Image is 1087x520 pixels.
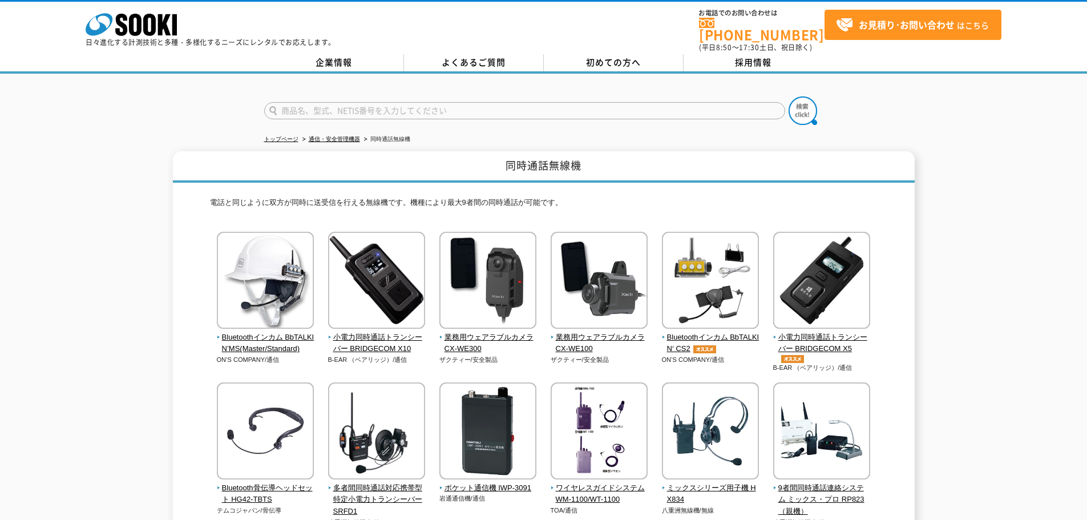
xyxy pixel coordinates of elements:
img: Bluetooth骨伝導ヘッドセット HG42-TBTS [217,382,314,482]
a: 小電力同時通話トランシーバー BRIDGECOM X5オススメ [773,321,871,363]
a: ワイヤレスガイドシステム WM-1100/WT-1100 [551,471,648,506]
span: 小電力同時通話トランシーバー BRIDGECOM X10 [328,332,426,356]
img: btn_search.png [789,96,817,125]
p: ザクティー/安全製品 [551,355,648,365]
a: ミックスシリーズ用子機 HX834 [662,471,759,506]
a: Bluetoothインカム BbTALKIN‘ CS2オススメ [662,321,759,355]
img: 業務用ウェアラブルカメラ CX-WE100 [551,232,648,332]
a: 9者間同時通話連絡システム ミックス・プロ RP823（親機） [773,471,871,518]
p: B-EAR （ベアリッジ）/通信 [328,355,426,365]
span: 業務用ウェアラブルカメラ CX-WE300 [439,332,537,356]
span: ミックスシリーズ用子機 HX834 [662,482,759,506]
img: 多者間同時通話対応携帯型 特定小電力トランシーバー SRFD1 [328,382,425,482]
img: Bluetoothインカム BbTALKIN’MS(Master/Standard) [217,232,314,332]
img: オススメ [778,355,807,363]
span: ワイヤレスガイドシステム WM-1100/WT-1100 [551,482,648,506]
p: 岩通通信機/通信 [439,494,537,503]
img: ワイヤレスガイドシステム WM-1100/WT-1100 [551,382,648,482]
span: 9者間同時通話連絡システム ミックス・プロ RP823（親機） [773,482,871,518]
a: 小電力同時通話トランシーバー BRIDGECOM X10 [328,321,426,355]
a: 採用情報 [684,54,823,71]
img: 小電力同時通話トランシーバー BRIDGECOM X10 [328,232,425,332]
span: (平日 ～ 土日、祝日除く) [699,42,812,53]
a: [PHONE_NUMBER] [699,18,825,41]
a: ポケット通信機 IWP-3091 [439,471,537,494]
span: 業務用ウェアラブルカメラ CX-WE100 [551,332,648,356]
a: 企業情報 [264,54,404,71]
p: テムコジャパン/骨伝導 [217,506,314,515]
span: Bluetoothインカム BbTALKIN’MS(Master/Standard) [217,332,314,356]
a: よくあるご質問 [404,54,544,71]
h1: 同時通話無線機 [173,151,915,183]
input: 商品名、型式、NETIS番号を入力してください [264,102,785,119]
span: 17:30 [739,42,759,53]
a: Bluetooth骨伝導ヘッドセット HG42-TBTS [217,471,314,506]
p: 八重洲無線機/無線 [662,506,759,515]
span: 8:50 [716,42,732,53]
img: Bluetoothインカム BbTALKIN‘ CS2 [662,232,759,332]
p: TOA/通信 [551,506,648,515]
a: 多者間同時通話対応携帯型 特定小電力トランシーバー SRFD1 [328,471,426,518]
img: ポケット通信機 IWP-3091 [439,382,536,482]
p: ON’S COMPANY/通信 [217,355,314,365]
strong: お見積り･お問い合わせ [859,18,955,31]
span: はこちら [836,17,989,34]
span: お電話でのお問い合わせは [699,10,825,17]
span: ポケット通信機 IWP-3091 [439,482,537,494]
span: 多者間同時通話対応携帯型 特定小電力トランシーバー SRFD1 [328,482,426,518]
p: 電話と同じように双方が同時に送受信を行える無線機です。機種により最大9者間の同時通話が可能です。 [210,197,878,215]
span: Bluetooth骨伝導ヘッドセット HG42-TBTS [217,482,314,506]
a: お見積り･お問い合わせはこちら [825,10,1001,40]
a: 初めての方へ [544,54,684,71]
a: Bluetoothインカム BbTALKIN’MS(Master/Standard) [217,321,314,355]
a: 業務用ウェアラブルカメラ CX-WE300 [439,321,537,355]
img: ミックスシリーズ用子機 HX834 [662,382,759,482]
li: 同時通話無線機 [362,134,410,146]
p: B-EAR （ベアリッジ）/通信 [773,363,871,373]
a: 通信・安全管理機器 [309,136,360,142]
img: 9者間同時通話連絡システム ミックス・プロ RP823（親機） [773,382,870,482]
p: 日々進化する計測技術と多種・多様化するニーズにレンタルでお応えします。 [86,39,336,46]
img: 小電力同時通話トランシーバー BRIDGECOM X5 [773,232,870,332]
span: 小電力同時通話トランシーバー BRIDGECOM X5 [773,332,871,364]
a: トップページ [264,136,298,142]
img: オススメ [690,345,719,353]
span: Bluetoothインカム BbTALKIN‘ CS2 [662,332,759,356]
p: ザクティー/安全製品 [439,355,537,365]
img: 業務用ウェアラブルカメラ CX-WE300 [439,232,536,332]
a: 業務用ウェアラブルカメラ CX-WE100 [551,321,648,355]
span: 初めての方へ [586,56,641,68]
p: ON’S COMPANY/通信 [662,355,759,365]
